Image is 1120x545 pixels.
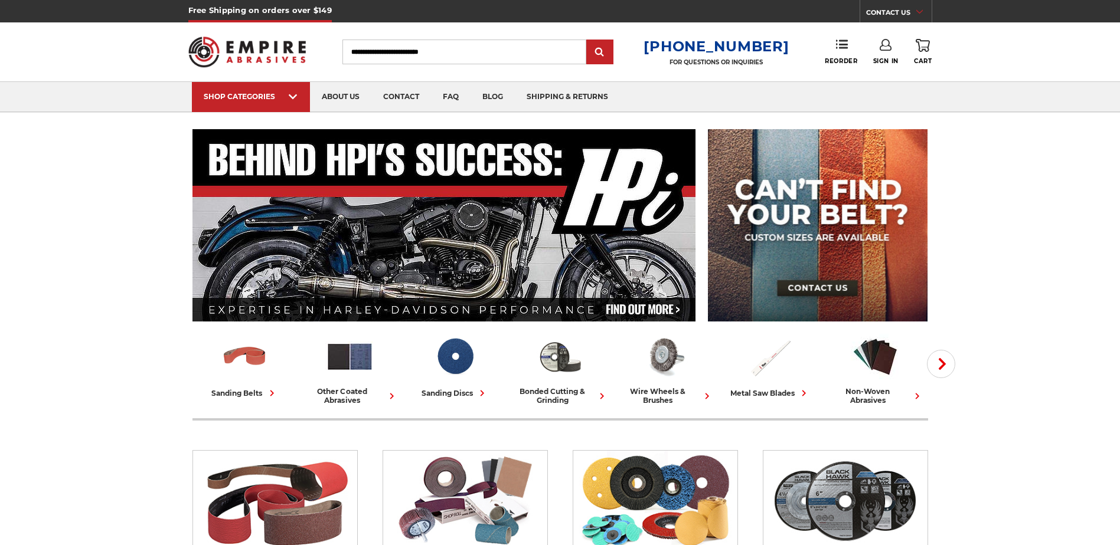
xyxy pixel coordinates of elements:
[325,332,374,381] img: Other Coated Abrasives
[535,332,585,381] img: Bonded Cutting & Grinding
[644,58,789,66] p: FOR QUESTIONS OR INQUIRIES
[302,332,398,405] a: other coated abrasives
[618,387,713,405] div: wire wheels & brushes
[723,332,818,399] a: metal saw blades
[407,332,503,399] a: sanding discs
[641,332,690,381] img: Wire Wheels & Brushes
[825,39,857,64] a: Reorder
[927,350,955,378] button: Next
[588,41,612,64] input: Submit
[515,82,620,112] a: shipping & returns
[866,6,932,22] a: CONTACT US
[825,57,857,65] span: Reorder
[873,57,899,65] span: Sign In
[828,332,923,405] a: non-woven abrasives
[192,129,696,321] img: Banner for an interview featuring Horsepower Inc who makes Harley performance upgrades featured o...
[512,332,608,405] a: bonded cutting & grinding
[430,332,479,381] img: Sanding Discs
[851,332,900,381] img: Non-woven Abrasives
[197,332,293,399] a: sanding belts
[371,82,431,112] a: contact
[188,29,306,75] img: Empire Abrasives
[746,332,795,381] img: Metal Saw Blades
[708,129,928,321] img: promo banner for custom belts.
[644,38,789,55] a: [PHONE_NUMBER]
[471,82,515,112] a: blog
[212,387,278,399] div: sanding belts
[914,39,932,65] a: Cart
[220,332,269,381] img: Sanding Belts
[730,387,810,399] div: metal saw blades
[431,82,471,112] a: faq
[302,387,398,405] div: other coated abrasives
[618,332,713,405] a: wire wheels & brushes
[914,57,932,65] span: Cart
[512,387,608,405] div: bonded cutting & grinding
[204,92,298,101] div: SHOP CATEGORIES
[828,387,923,405] div: non-woven abrasives
[310,82,371,112] a: about us
[422,387,488,399] div: sanding discs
